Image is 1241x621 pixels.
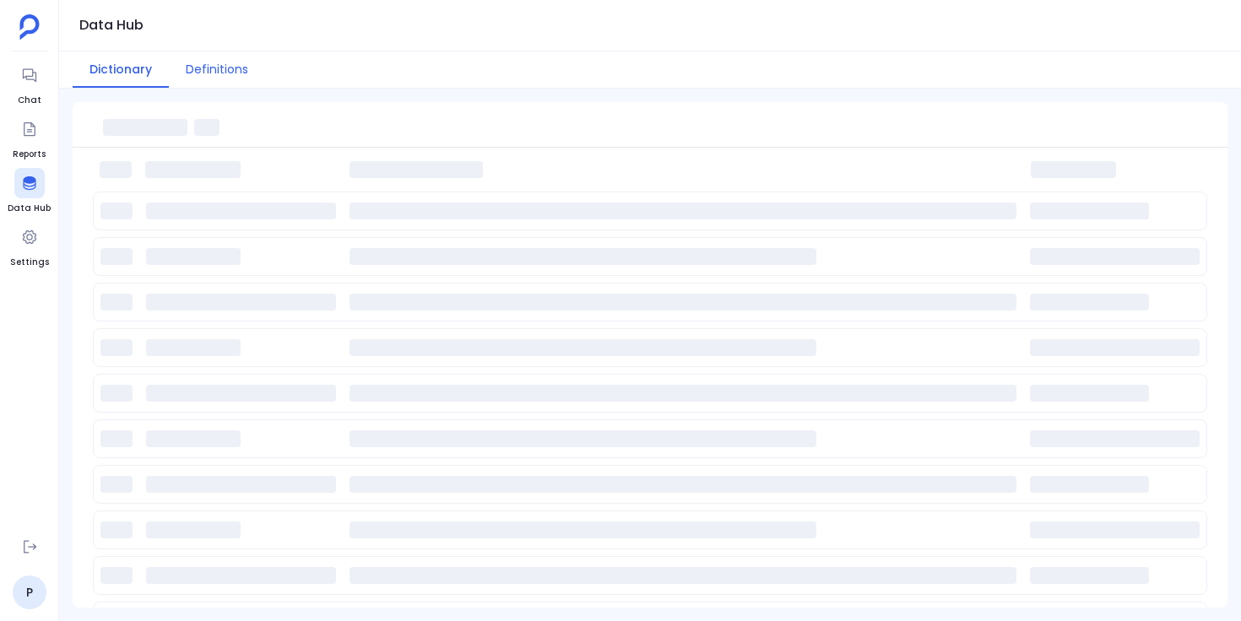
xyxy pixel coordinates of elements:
[10,256,49,269] span: Settings
[13,114,46,161] a: Reports
[8,202,51,215] span: Data Hub
[13,148,46,161] span: Reports
[169,51,265,88] button: Definitions
[14,94,45,107] span: Chat
[73,51,169,88] button: Dictionary
[14,60,45,107] a: Chat
[19,14,40,40] img: petavue logo
[8,168,51,215] a: Data Hub
[13,575,46,609] a: P
[79,13,144,37] h1: Data Hub
[10,222,49,269] a: Settings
